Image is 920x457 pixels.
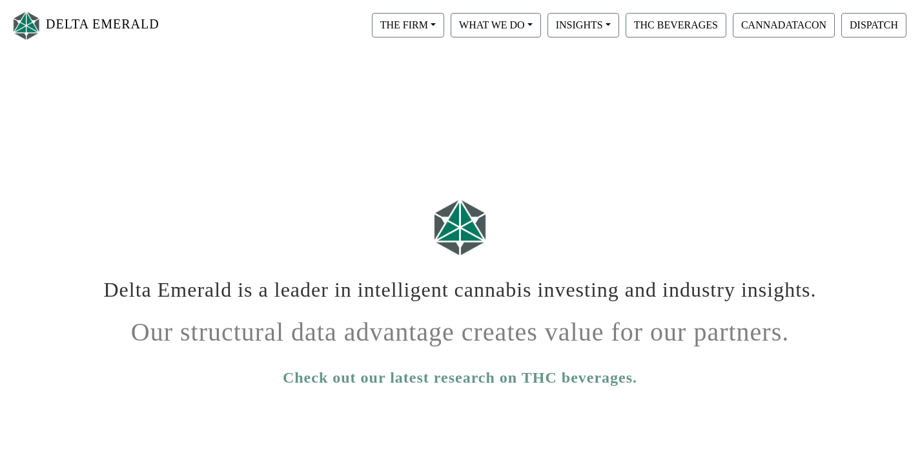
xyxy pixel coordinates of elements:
img: Logo [10,8,43,43]
button: CANNADATACON [733,13,835,37]
img: Logo [428,193,493,261]
a: THC BEVERAGES [622,19,730,30]
a: CANNADATACON [730,19,838,30]
a: DISPATCH [838,19,910,30]
button: INSIGHTS [547,13,619,37]
h1: Delta Emerald is a leader in intelligent cannabis investing and industry insights. [102,268,819,302]
a: Check out our latest research on THC beverages. [283,366,637,389]
h1: Our structural data advantage creates value for our partners. [102,307,819,348]
button: DISPATCH [841,13,906,37]
button: THC BEVERAGES [626,13,726,37]
button: WHAT WE DO [451,13,541,37]
a: DELTA EMERALD [10,5,159,46]
button: THE FIRM [372,13,444,37]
